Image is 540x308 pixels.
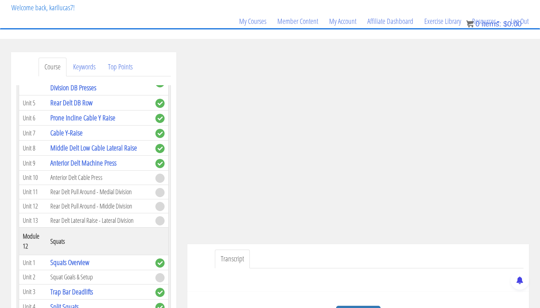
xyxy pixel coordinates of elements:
td: Unit 5 [19,95,47,110]
td: Rear Delt Lateral Raise - Lateral Division [47,213,152,228]
a: My Courses [234,4,272,39]
span: $ [503,20,507,28]
a: Cable Y-Raise [50,128,83,138]
a: Member Content [272,4,324,39]
span: complete [155,159,165,168]
td: Unit 3 [19,284,47,299]
a: Trap Bar Deadlifts [50,287,93,297]
img: icon11.png [466,20,474,28]
a: Transcript [215,250,250,268]
th: Squats [47,228,152,255]
td: Unit 10 [19,171,47,185]
td: Unit 12 [19,199,47,213]
a: Log Out [505,4,534,39]
th: Module 12 [19,228,47,255]
a: Course [39,58,66,76]
a: Affiliate Dashboard [362,4,419,39]
a: Top Points [102,58,138,76]
a: Rear Delt DB Row [50,98,93,108]
a: Exercise Library [419,4,467,39]
td: Unit 11 [19,185,47,199]
span: 0 [475,20,479,28]
td: Rear Delt Pull Around - Medial Division [47,185,152,199]
span: complete [155,144,165,153]
td: Unit 7 [19,126,47,141]
a: Anterior Delt Machine Press [50,158,116,168]
a: Prone Incline Cable Y Raise [50,113,115,123]
bdi: 0.00 [503,20,522,28]
a: Resources [467,4,505,39]
a: 0 items: $0.00 [466,20,522,28]
a: Middle Delt Low Cable Lateral Raise [50,143,137,153]
td: Unit 13 [19,213,47,228]
td: Unit 6 [19,110,47,126]
td: Anterior Delt Cable Press [47,171,152,185]
a: Squats Overview [50,257,89,267]
td: Unit 2 [19,270,47,285]
td: Squat Goals & Setup [47,270,152,285]
td: Unit 8 [19,141,47,156]
a: Keywords [67,58,101,76]
span: complete [155,288,165,297]
span: complete [155,99,165,108]
span: items: [482,20,501,28]
td: Unit 9 [19,156,47,171]
span: complete [155,258,165,268]
td: Unit 1 [19,255,47,270]
td: Rear Delt Pull Around - Middle Division [47,199,152,213]
a: My Account [324,4,362,39]
span: complete [155,129,165,138]
span: complete [155,114,165,123]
